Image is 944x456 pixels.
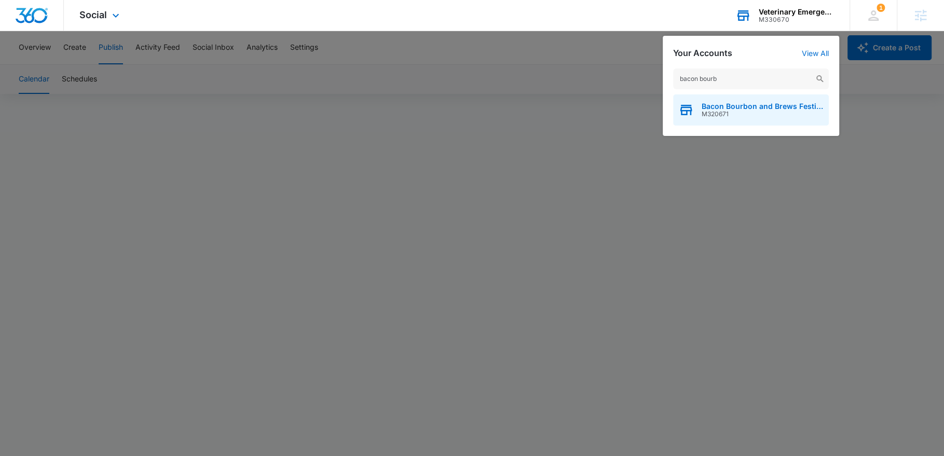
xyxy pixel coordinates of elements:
h2: Your Accounts [673,48,732,58]
div: notifications count [877,4,885,12]
button: Bacon Bourbon and Brews FestivalM320671 [673,94,829,126]
div: account id [759,16,834,23]
a: View All [802,49,829,58]
span: 1 [877,4,885,12]
span: Bacon Bourbon and Brews Festival [702,102,824,110]
div: account name [759,8,834,16]
span: M320671 [702,110,824,118]
span: Social [79,9,107,20]
input: Search Accounts [673,68,829,89]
